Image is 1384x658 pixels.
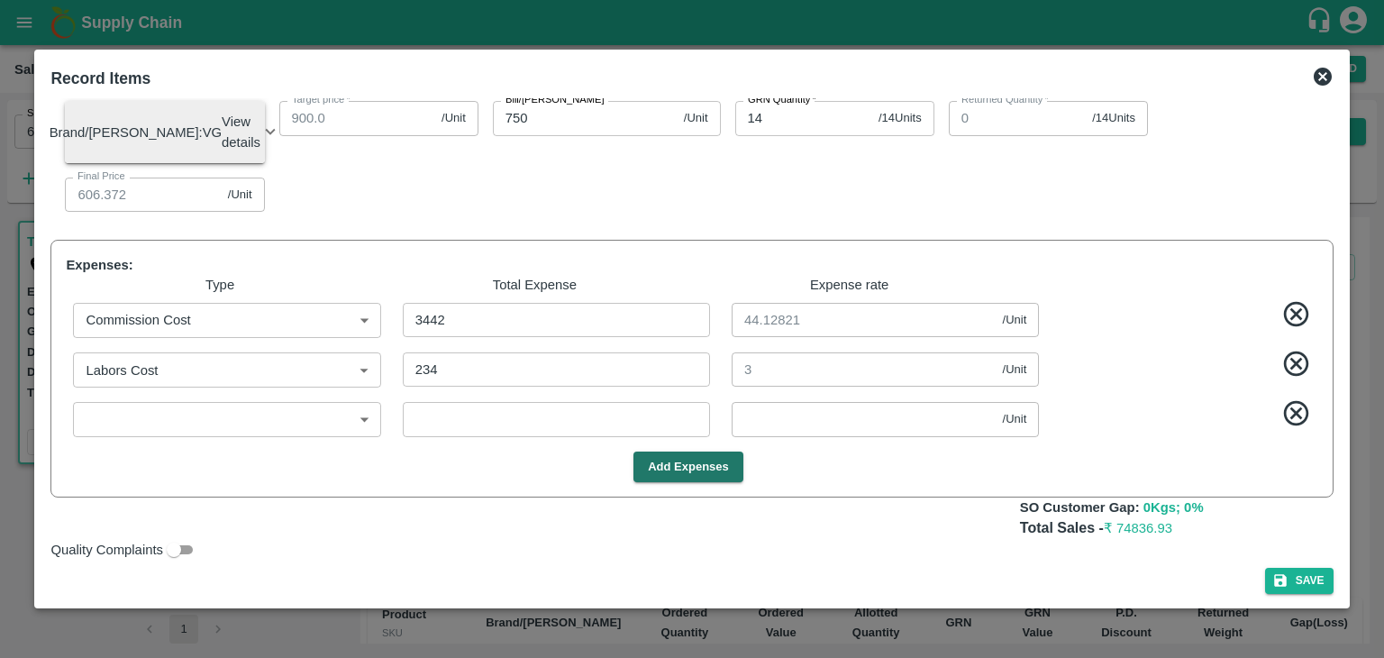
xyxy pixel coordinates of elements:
label: Bill/[PERSON_NAME] [505,93,605,107]
b: SO Customer Gap: [1020,500,1140,515]
input: Final Price [65,178,220,212]
input: 0 [949,101,1085,135]
span: /Unit [1003,312,1027,329]
p: Type [66,275,373,295]
label: Final Price [77,169,125,184]
span: /Unit [1003,411,1027,428]
b: Total Sales - [1020,520,1172,535]
span: /Unit [442,110,466,127]
span: /Unit [684,110,708,127]
p: Commission Cost [86,310,190,330]
p: View details [222,112,260,152]
span: Expenses: [66,258,132,272]
label: Returned Quantity [961,93,1049,107]
button: Add Expenses [633,452,743,483]
label: GRN Quantity [748,93,816,107]
span: /Unit [228,187,252,204]
span: 0 Kgs; 0 % [1143,500,1204,515]
span: Quality Complaints [50,540,163,560]
p: Total Expense [381,275,688,295]
div: Brand/[PERSON_NAME]:VGView details [65,101,264,163]
input: 0.0 [279,101,434,135]
button: Save [1265,568,1334,594]
label: Target price [292,93,351,107]
h6: Brand/[PERSON_NAME]: VG [50,121,222,144]
span: / 14 Units [879,110,922,127]
p: Labors Cost [86,361,158,380]
b: Record Items [50,69,150,87]
span: ₹ 74836.93 [1104,521,1172,535]
span: / 14 Units [1092,110,1135,127]
span: /Unit [1003,361,1027,379]
p: Expense rate [696,275,1003,295]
